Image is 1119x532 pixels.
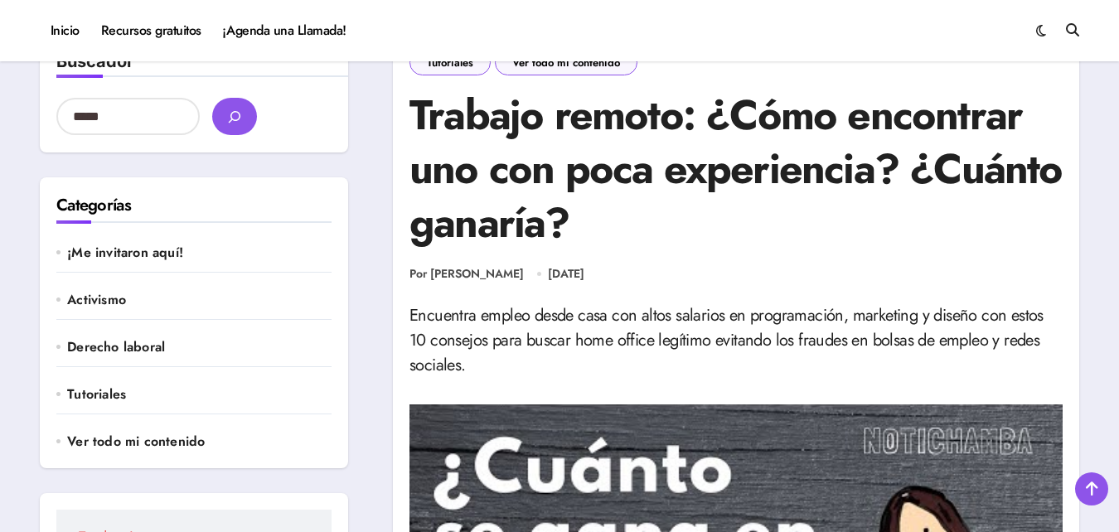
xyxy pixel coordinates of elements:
p: Encuentra empleo desde casa con altos salarios en programación, marketing y diseño con estos 10 c... [409,303,1063,378]
button: buscar [212,98,257,135]
a: Ver todo mi contenido [495,50,637,75]
a: Ver todo mi contenido [67,433,332,451]
a: Derecho laboral [67,338,332,356]
a: [DATE] [548,266,584,283]
a: Tutoriales [409,50,491,75]
a: Recursos gratuitos [90,8,212,53]
a: ¡Agenda una Llamada! [212,8,357,53]
a: Tutoriales [67,385,332,404]
h2: Categorías [56,194,332,217]
a: Activismo [67,291,332,309]
time: [DATE] [548,265,584,282]
a: Por [PERSON_NAME] [409,266,524,283]
a: Inicio [40,8,90,53]
h1: Trabajo remoto: ¿Cómo encontrar uno con poca experiencia? ¿Cuánto ganaría? [409,88,1063,249]
a: ¡Me invitaron aquí! [67,244,332,262]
